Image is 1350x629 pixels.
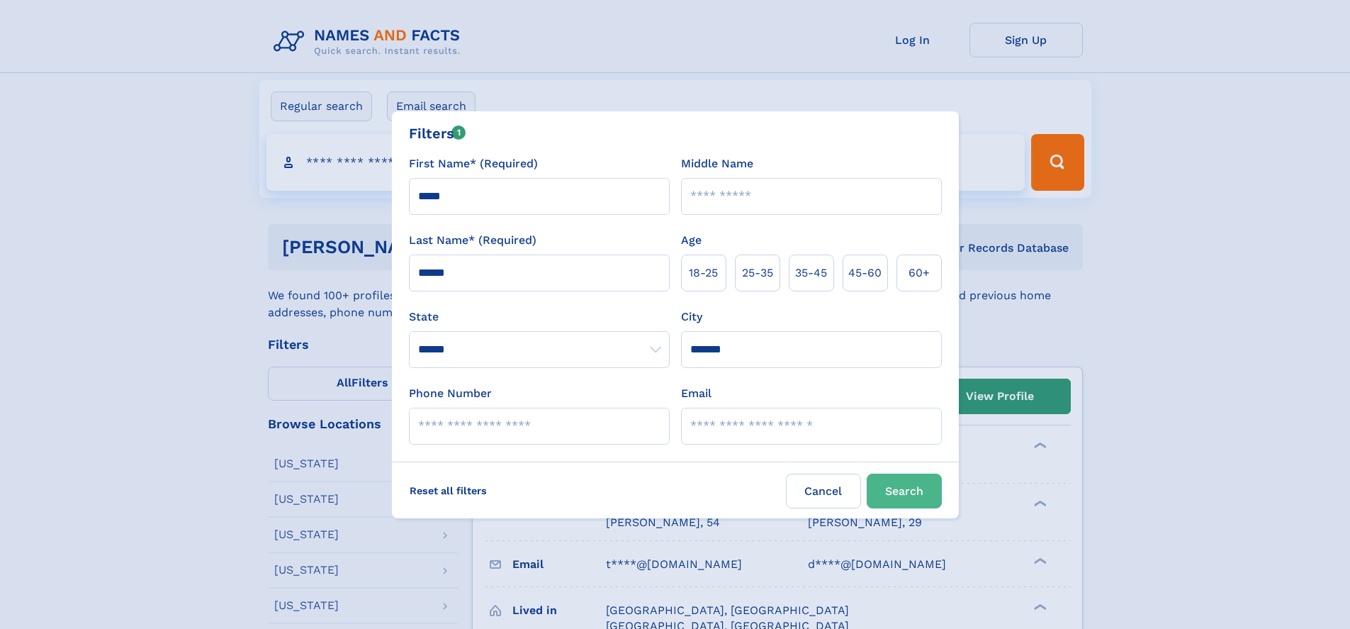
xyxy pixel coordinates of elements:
span: 18‑25 [689,265,718,282]
label: State [409,308,670,325]
span: 60+ [909,265,930,282]
label: Phone Number [409,385,492,402]
span: 25‑35 [742,265,773,282]
label: Cancel [786,474,861,508]
label: Middle Name [681,155,753,172]
label: First Name* (Required) [409,155,538,172]
label: Age [681,232,702,249]
label: City [681,308,702,325]
button: Search [867,474,942,508]
span: 45‑60 [848,265,882,282]
label: Last Name* (Required) [409,232,536,249]
label: Reset all filters [400,474,496,508]
label: Email [681,385,711,402]
span: 35‑45 [795,265,827,282]
div: Filters [409,123,466,144]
